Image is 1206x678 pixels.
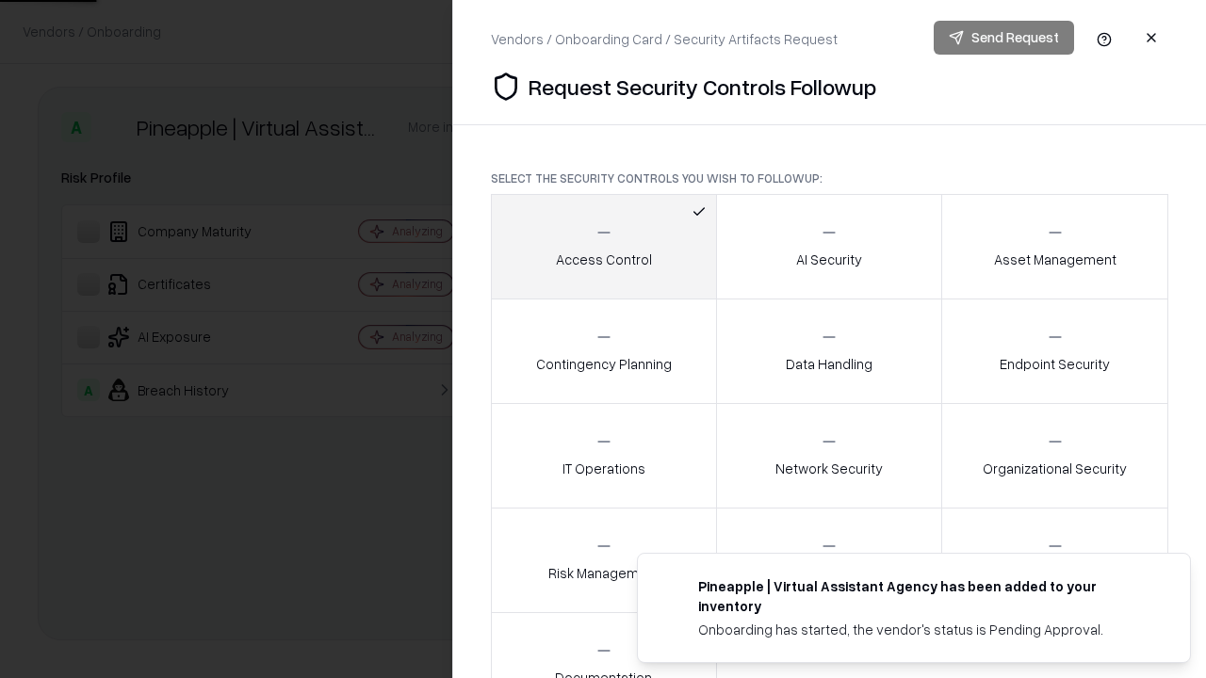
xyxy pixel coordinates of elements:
[548,563,660,583] p: Risk Management
[716,299,943,404] button: Data Handling
[529,72,876,102] p: Request Security Controls Followup
[941,508,1168,613] button: Threat Management
[660,576,683,599] img: trypineapple.com
[556,250,652,269] p: Access Control
[491,403,717,508] button: IT Operations
[491,29,838,49] div: Vendors / Onboarding Card / Security Artifacts Request
[941,403,1168,508] button: Organizational Security
[716,194,943,299] button: AI Security
[491,299,717,404] button: Contingency Planning
[698,576,1145,616] div: Pineapple | Virtual Assistant Agency has been added to your inventory
[536,354,672,374] p: Contingency Planning
[562,459,645,478] p: IT Operations
[716,508,943,613] button: Security Incidents
[994,250,1116,269] p: Asset Management
[698,620,1145,639] div: Onboarding has started, the vendor's status is Pending Approval.
[786,354,872,374] p: Data Handling
[796,250,862,269] p: AI Security
[716,403,943,508] button: Network Security
[941,194,1168,299] button: Asset Management
[491,508,717,613] button: Risk Management
[1000,354,1110,374] p: Endpoint Security
[491,170,1168,186] p: Select the security controls you wish to followup:
[775,459,883,478] p: Network Security
[941,299,1168,404] button: Endpoint Security
[983,459,1127,478] p: Organizational Security
[491,194,717,299] button: Access Control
